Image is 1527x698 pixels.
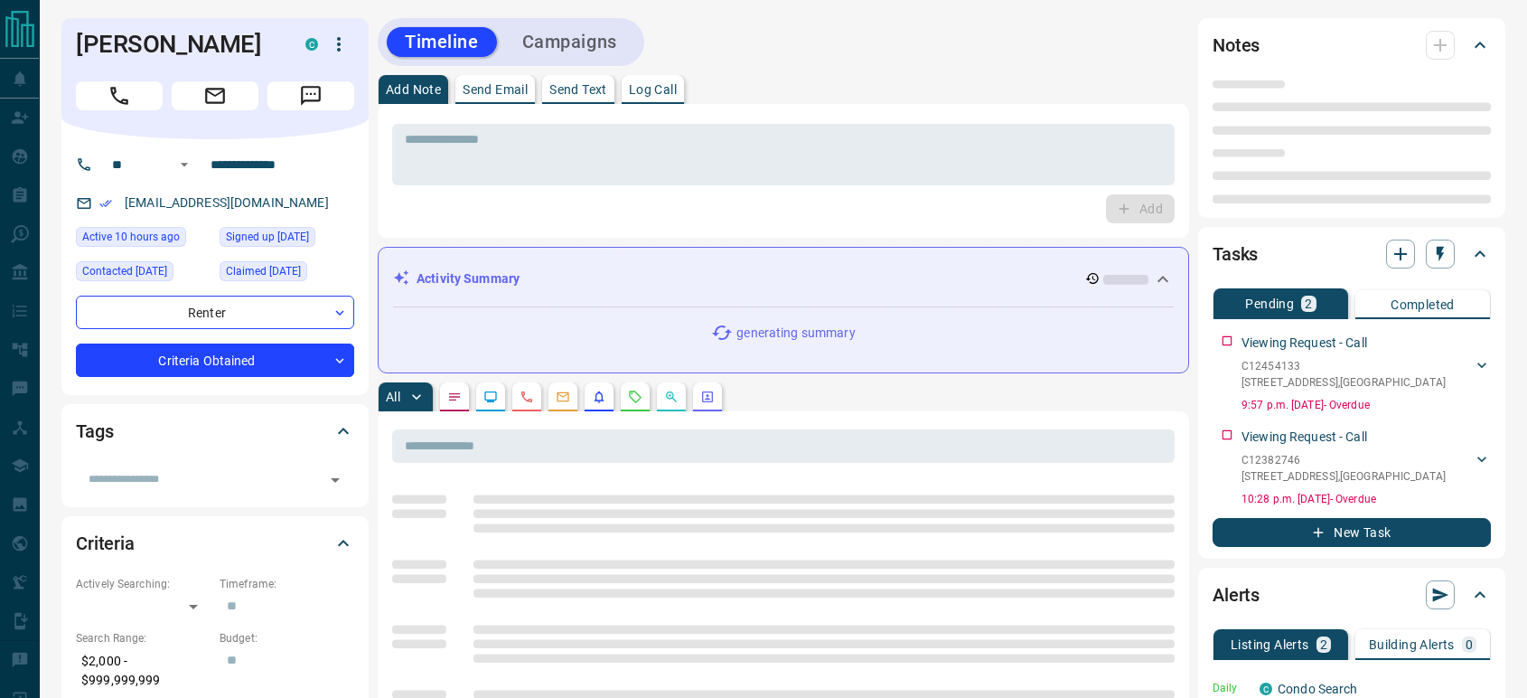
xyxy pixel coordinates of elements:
[417,269,520,288] p: Activity Summary
[1278,682,1358,696] a: Condo Search
[1369,638,1455,651] p: Building Alerts
[76,417,113,446] h2: Tags
[386,83,441,96] p: Add Note
[82,262,167,280] span: Contacted [DATE]
[1241,334,1367,353] p: Viewing Request - Call
[1241,397,1491,413] p: 9:57 p.m. [DATE] - Overdue
[628,390,642,404] svg: Requests
[736,324,855,343] p: generating summary
[1241,354,1491,394] div: C12454133[STREET_ADDRESS],[GEOGRAPHIC_DATA]
[1241,428,1367,447] p: Viewing Request - Call
[1466,638,1473,651] p: 0
[1213,240,1258,269] h2: Tasks
[386,391,400,403] p: All
[99,197,112,210] svg: Email Verified
[1241,468,1446,485] p: [STREET_ADDRESS] , [GEOGRAPHIC_DATA]
[220,630,354,646] p: Budget:
[76,529,135,558] h2: Criteria
[1241,358,1446,374] p: C12454133
[700,390,715,404] svg: Agent Actions
[76,81,163,110] span: Call
[1213,518,1491,547] button: New Task
[173,154,195,175] button: Open
[447,390,462,404] svg: Notes
[1241,374,1446,391] p: [STREET_ADDRESS] , [GEOGRAPHIC_DATA]
[220,227,354,252] div: Sat Jul 29 2023
[1245,297,1294,310] p: Pending
[592,390,606,404] svg: Listing Alerts
[226,228,309,246] span: Signed up [DATE]
[76,410,354,453] div: Tags
[76,344,354,377] div: Criteria Obtained
[1391,298,1455,311] p: Completed
[387,27,497,57] button: Timeline
[76,261,211,287] div: Tue Sep 23 2025
[267,81,354,110] span: Message
[1241,448,1491,488] div: C12382746[STREET_ADDRESS],[GEOGRAPHIC_DATA]
[1213,31,1260,60] h2: Notes
[629,83,677,96] p: Log Call
[520,390,534,404] svg: Calls
[664,390,679,404] svg: Opportunities
[1305,297,1312,310] p: 2
[226,262,301,280] span: Claimed [DATE]
[76,30,278,59] h1: [PERSON_NAME]
[1213,573,1491,617] div: Alerts
[76,522,354,565] div: Criteria
[393,262,1174,296] div: Activity Summary
[76,646,211,695] p: $2,000 - $999,999,999
[504,27,635,57] button: Campaigns
[76,630,211,646] p: Search Range:
[1231,638,1309,651] p: Listing Alerts
[323,467,348,493] button: Open
[556,390,570,404] svg: Emails
[220,261,354,287] div: Sat Jul 29 2023
[463,83,528,96] p: Send Email
[125,195,329,210] a: [EMAIL_ADDRESS][DOMAIN_NAME]
[549,83,607,96] p: Send Text
[1260,683,1272,695] div: condos.ca
[76,296,354,329] div: Renter
[1241,491,1491,507] p: 10:28 p.m. [DATE] - Overdue
[76,576,211,592] p: Actively Searching:
[76,227,211,252] div: Sun Oct 12 2025
[483,390,498,404] svg: Lead Browsing Activity
[220,576,354,592] p: Timeframe:
[1213,680,1249,696] p: Daily
[1213,24,1491,67] div: Notes
[1241,452,1446,468] p: C12382746
[172,81,258,110] span: Email
[305,38,318,51] div: condos.ca
[1213,580,1260,609] h2: Alerts
[1320,638,1327,651] p: 2
[1213,232,1491,276] div: Tasks
[82,228,180,246] span: Active 10 hours ago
